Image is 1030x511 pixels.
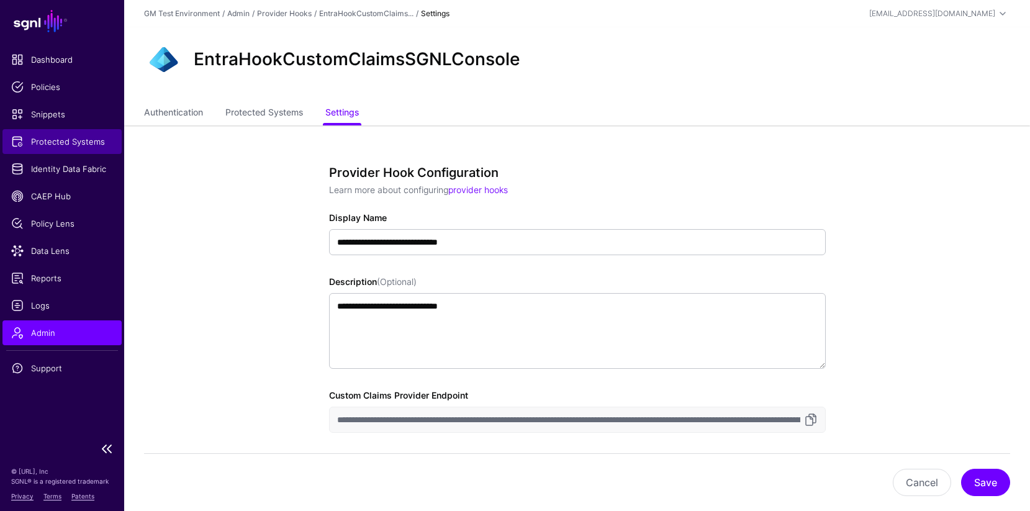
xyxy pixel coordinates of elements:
a: Protected Systems [2,129,122,154]
span: Reports [11,272,113,284]
a: Patents [71,492,94,500]
span: Policies [11,81,113,93]
button: Cancel [893,469,951,496]
a: Protected Systems [225,102,303,125]
button: Save [961,469,1010,496]
a: Provider Hooks [257,9,312,18]
span: CAEP Hub [11,190,113,202]
p: SGNL® is a registered trademark [11,476,113,486]
img: svg+xml;base64,PHN2ZyB3aWR0aD0iNjQiIGhlaWdodD0iNjQiIHZpZXdCb3g9IjAgMCA2NCA2NCIgZmlsbD0ibm9uZSIgeG... [144,40,184,79]
a: EntraHookCustomClaims... [319,9,413,18]
label: Display Name [329,211,387,224]
span: Policy Lens [11,217,113,230]
span: Support [11,362,113,374]
a: CAEP Hub [2,184,122,209]
span: Data Lens [11,245,113,257]
div: / [312,8,319,19]
a: GM Test Environment [144,9,220,18]
a: Snippets [2,102,122,127]
a: Terms [43,492,61,500]
p: © [URL], Inc [11,466,113,476]
h2: EntraHookCustomClaimsSGNLConsole [194,49,520,70]
label: Description [329,275,417,288]
p: Learn more about configuring [329,183,826,196]
a: SGNL [7,7,117,35]
a: Settings [325,102,359,125]
div: [EMAIL_ADDRESS][DOMAIN_NAME] [869,8,995,19]
a: Data Lens [2,238,122,263]
a: Policies [2,75,122,99]
div: / [413,8,421,19]
label: Signature Validation [329,453,413,466]
a: provider hooks [448,184,508,195]
a: Authentication [144,102,203,125]
span: Snippets [11,108,113,120]
strong: Settings [421,9,449,18]
span: Protected Systems [11,135,113,148]
span: Logs [11,299,113,312]
a: Admin [2,320,122,345]
label: Custom Claims Provider Endpoint [329,389,468,402]
h3: Provider Hook Configuration [329,165,826,180]
span: (Optional) [377,276,417,287]
span: Identity Data Fabric [11,163,113,175]
a: Reports [2,266,122,291]
span: Admin [11,327,113,339]
a: Dashboard [2,47,122,72]
a: Admin [227,9,250,18]
a: Logs [2,293,122,318]
a: Privacy [11,492,34,500]
div: / [250,8,257,19]
div: / [220,8,227,19]
a: Policy Lens [2,211,122,236]
a: Identity Data Fabric [2,156,122,181]
span: Dashboard [11,53,113,66]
